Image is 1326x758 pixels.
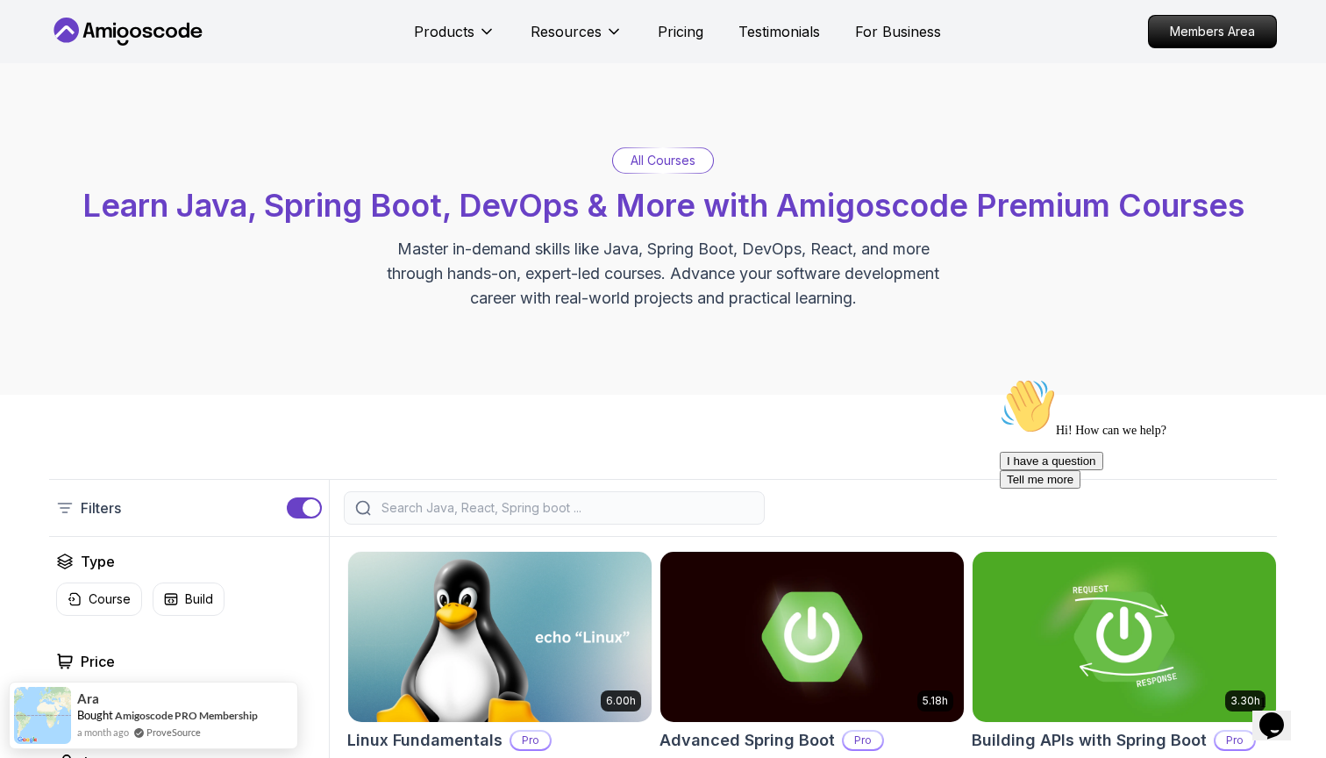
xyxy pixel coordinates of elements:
[1230,694,1260,708] p: 3.30h
[81,651,115,672] h2: Price
[923,694,948,708] p: 5.18h
[146,725,201,740] a: ProveSource
[738,21,820,42] a: Testimonials
[81,497,121,518] p: Filters
[660,552,964,722] img: Advanced Spring Boot card
[348,552,652,722] img: Linux Fundamentals card
[7,7,63,63] img: :wave:
[115,709,258,722] a: Amigoscode PRO Membership
[7,99,88,118] button: Tell me more
[368,237,958,311] p: Master in-demand skills like Java, Spring Boot, DevOps, React, and more through hands-on, expert-...
[7,81,110,99] button: I have a question
[993,371,1308,679] iframe: chat widget
[77,691,99,706] span: Ara
[631,152,695,169] p: All Courses
[347,728,503,753] h2: Linux Fundamentals
[659,728,835,753] h2: Advanced Spring Boot
[185,590,213,608] p: Build
[972,728,1207,753] h2: Building APIs with Spring Boot
[844,732,882,749] p: Pro
[606,694,636,708] p: 6.00h
[56,583,142,616] button: Course
[77,708,113,722] span: Bought
[1252,688,1308,740] iframe: chat widget
[153,583,225,616] button: Build
[531,21,602,42] p: Resources
[414,21,474,42] p: Products
[7,7,323,118] div: 👋Hi! How can we help?I have a questionTell me more
[658,21,703,42] a: Pricing
[89,590,131,608] p: Course
[531,21,623,56] button: Resources
[77,725,129,740] span: a month ago
[81,551,115,572] h2: Type
[973,552,1276,722] img: Building APIs with Spring Boot card
[414,21,495,56] button: Products
[7,53,174,66] span: Hi! How can we help?
[82,186,1244,225] span: Learn Java, Spring Boot, DevOps & More with Amigoscode Premium Courses
[1215,732,1254,749] p: Pro
[511,732,550,749] p: Pro
[1149,16,1276,47] p: Members Area
[378,499,753,517] input: Search Java, React, Spring boot ...
[1148,15,1277,48] a: Members Area
[14,687,71,744] img: provesource social proof notification image
[855,21,941,42] a: For Business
